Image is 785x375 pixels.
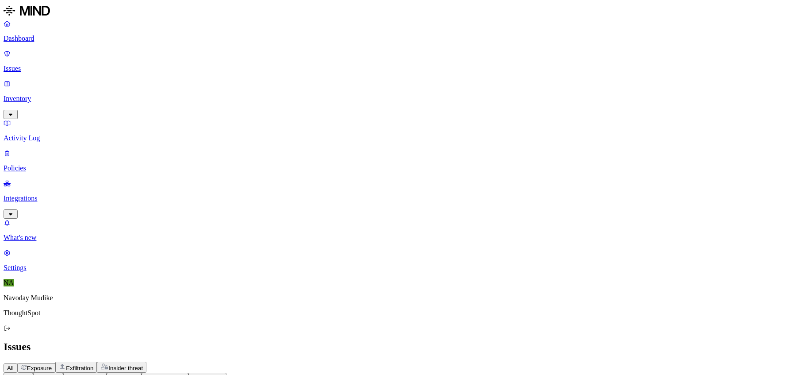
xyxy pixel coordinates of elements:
[4,164,781,172] p: Policies
[4,65,781,73] p: Issues
[4,194,781,202] p: Integrations
[4,234,781,242] p: What's new
[108,365,143,371] span: Insider threat
[4,35,781,43] p: Dashboard
[4,95,781,103] p: Inventory
[4,50,781,73] a: Issues
[4,309,781,317] p: ThoughtSpot
[4,249,781,272] a: Settings
[4,4,50,18] img: MIND
[4,219,781,242] a: What's new
[4,119,781,142] a: Activity Log
[4,19,781,43] a: Dashboard
[4,134,781,142] p: Activity Log
[4,179,781,217] a: Integrations
[27,365,52,371] span: Exposure
[7,365,14,371] span: All
[66,365,93,371] span: Exfiltration
[4,341,781,353] h2: Issues
[4,149,781,172] a: Policies
[4,264,781,272] p: Settings
[4,80,781,118] a: Inventory
[4,279,14,286] span: NA
[4,4,781,19] a: MIND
